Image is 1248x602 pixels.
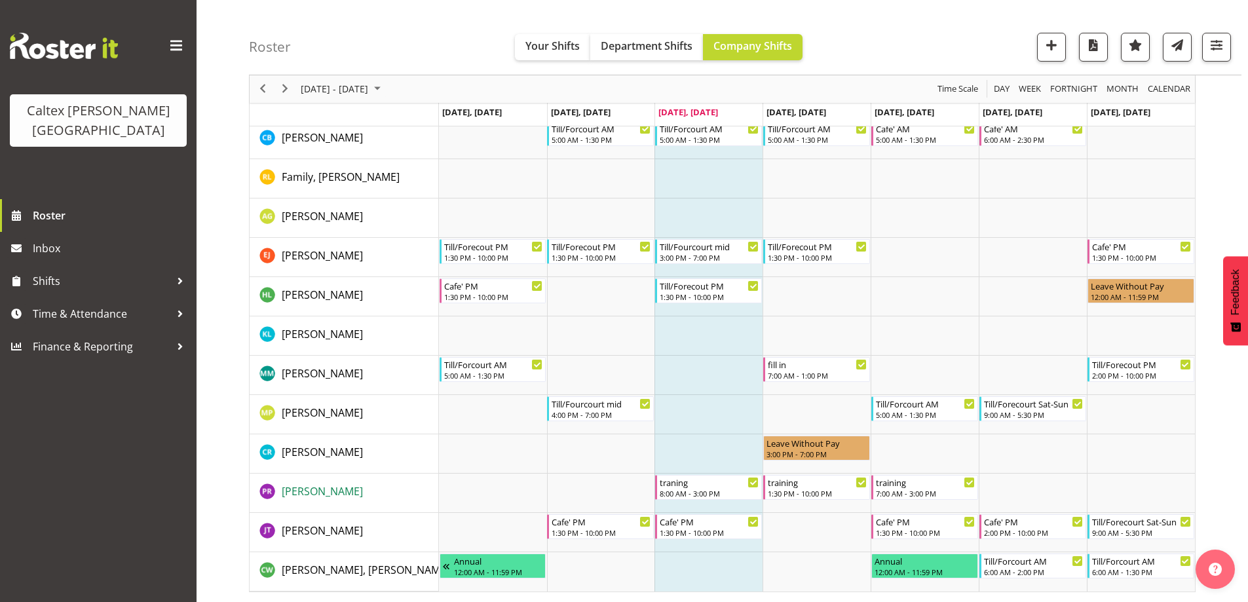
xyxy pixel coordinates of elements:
[768,476,867,489] div: training
[984,122,1083,135] div: Cafe' AM
[1092,567,1191,577] div: 6:00 AM - 1:30 PM
[282,326,363,342] a: [PERSON_NAME]
[282,562,449,578] a: [PERSON_NAME], [PERSON_NAME]
[250,120,439,159] td: Bullock, Christopher resource
[1091,106,1150,118] span: [DATE], [DATE]
[282,327,363,341] span: [PERSON_NAME]
[655,239,762,264] div: Johns, Erin"s event - Till/Fourcourt mid Begin From Wednesday, October 1, 2025 at 3:00:00 PM GMT+...
[282,523,363,538] span: [PERSON_NAME]
[590,34,703,60] button: Department Shifts
[984,515,1083,528] div: Cafe' PM
[552,252,651,263] div: 1:30 PM - 10:00 PM
[444,240,543,253] div: Till/Forecout PM
[1087,554,1194,578] div: Wasley, Connor"s event - Till/Forcourt AM Begin From Sunday, October 5, 2025 at 6:00:00 AM GMT+13...
[296,75,388,103] div: Sep 29 - Oct 05, 2025
[1049,81,1099,98] span: Fortnight
[552,134,651,145] div: 5:00 AM - 1:30 PM
[547,239,654,264] div: Johns, Erin"s event - Till/Forecout PM Begin From Tuesday, September 30, 2025 at 1:30:00 PM GMT+1...
[442,106,502,118] span: [DATE], [DATE]
[1087,278,1194,303] div: Lewis, Hayden"s event - Leave Without Pay Begin From Sunday, October 5, 2025 at 12:00:00 AM GMT+1...
[875,567,975,577] div: 12:00 AM - 11:59 PM
[250,552,439,592] td: Wasley, Connor resource
[10,33,118,59] img: Rosterit website logo
[1048,81,1100,98] button: Fortnight
[1230,269,1241,315] span: Feedback
[768,370,867,381] div: 7:00 AM - 1:00 PM
[876,488,975,499] div: 7:00 AM - 3:00 PM
[1202,33,1231,62] button: Filter Shifts
[660,252,759,263] div: 3:00 PM - 7:00 PM
[1091,292,1191,302] div: 12:00 AM - 11:59 PM
[1087,357,1194,382] div: Mclaughlin, Mercedes"s event - Till/Forecout PM Begin From Sunday, October 5, 2025 at 2:00:00 PM ...
[444,358,543,371] div: Till/Forcourt AM
[250,434,439,474] td: Robertson, Christine resource
[551,106,611,118] span: [DATE], [DATE]
[1209,563,1222,576] img: help-xxl-2.png
[250,198,439,238] td: Grant, Adam resource
[547,514,654,539] div: Tredrea, John-Clywdd"s event - Cafe' PM Begin From Tuesday, September 30, 2025 at 1:30:00 PM GMT+...
[1037,33,1066,62] button: Add a new shift
[282,130,363,145] a: [PERSON_NAME]
[763,121,870,146] div: Bullock, Christopher"s event - Till/Forcourt AM Begin From Thursday, October 2, 2025 at 5:00:00 A...
[936,81,979,98] span: Time Scale
[282,563,449,577] span: [PERSON_NAME], [PERSON_NAME]
[875,554,975,567] div: Annual
[276,81,294,98] button: Next
[876,122,975,135] div: Cafe' AM
[1121,33,1150,62] button: Highlight an important date within the roster.
[993,81,1011,98] span: Day
[33,304,170,324] span: Time & Attendance
[1105,81,1141,98] button: Timeline Month
[983,106,1042,118] span: [DATE], [DATE]
[979,554,1086,578] div: Wasley, Connor"s event - Till/Forcourt AM Begin From Saturday, October 4, 2025 at 6:00:00 AM GMT+...
[984,567,1083,577] div: 6:00 AM - 2:00 PM
[440,239,546,264] div: Johns, Erin"s event - Till/Forecout PM Begin From Monday, September 29, 2025 at 1:30:00 PM GMT+13...
[282,248,363,263] span: [PERSON_NAME]
[655,121,762,146] div: Bullock, Christopher"s event - Till/Forcourt AM Begin From Wednesday, October 1, 2025 at 5:00:00 ...
[525,39,580,53] span: Your Shifts
[703,34,803,60] button: Company Shifts
[936,81,981,98] button: Time Scale
[454,554,543,567] div: Annual
[33,337,170,356] span: Finance & Reporting
[444,370,543,381] div: 5:00 AM - 1:30 PM
[282,288,363,302] span: [PERSON_NAME]
[552,527,651,538] div: 1:30 PM - 10:00 PM
[768,488,867,499] div: 1:30 PM - 10:00 PM
[876,476,975,489] div: training
[1105,81,1140,98] span: Month
[763,357,870,382] div: Mclaughlin, Mercedes"s event - fill in Begin From Thursday, October 2, 2025 at 7:00:00 AM GMT+13:...
[1079,33,1108,62] button: Download a PDF of the roster according to the set date range.
[655,514,762,539] div: Tredrea, John-Clywdd"s event - Cafe' PM Begin From Wednesday, October 1, 2025 at 1:30:00 PM GMT+1...
[660,515,759,528] div: Cafe' PM
[1092,358,1191,371] div: Till/Forecout PM
[979,514,1086,539] div: Tredrea, John-Clywdd"s event - Cafe' PM Begin From Saturday, October 4, 2025 at 2:00:00 PM GMT+13...
[444,292,543,302] div: 1:30 PM - 10:00 PM
[515,34,590,60] button: Your Shifts
[250,277,439,316] td: Lewis, Hayden resource
[876,409,975,420] div: 5:00 AM - 1:30 PM
[282,209,363,223] span: [PERSON_NAME]
[1092,554,1191,567] div: Till/Forcourt AM
[768,252,867,263] div: 1:30 PM - 10:00 PM
[984,409,1083,420] div: 9:00 AM - 5:30 PM
[282,170,400,184] span: Family, [PERSON_NAME]
[547,121,654,146] div: Bullock, Christopher"s event - Till/Forcourt AM Begin From Tuesday, September 30, 2025 at 5:00:00...
[871,121,978,146] div: Bullock, Christopher"s event - Cafe' AM Begin From Friday, October 3, 2025 at 5:00:00 AM GMT+13:0...
[552,397,651,410] div: Till/Fourcourt mid
[979,396,1086,421] div: Pikari, Maia"s event - Till/Forecourt Sat-Sun Begin From Saturday, October 4, 2025 at 9:00:00 AM ...
[766,436,867,449] div: Leave Without Pay
[33,206,190,225] span: Roster
[1092,240,1191,253] div: Cafe' PM
[249,39,291,54] h4: Roster
[992,81,1012,98] button: Timeline Day
[282,405,363,420] span: [PERSON_NAME]
[1146,81,1192,98] span: calendar
[547,396,654,421] div: Pikari, Maia"s event - Till/Fourcourt mid Begin From Tuesday, September 30, 2025 at 4:00:00 PM GM...
[444,252,543,263] div: 1:30 PM - 10:00 PM
[660,292,759,302] div: 1:30 PM - 10:00 PM
[658,106,718,118] span: [DATE], [DATE]
[282,484,363,499] span: [PERSON_NAME]
[763,436,870,461] div: Robertson, Christine"s event - Leave Without Pay Begin From Thursday, October 2, 2025 at 3:00:00 ...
